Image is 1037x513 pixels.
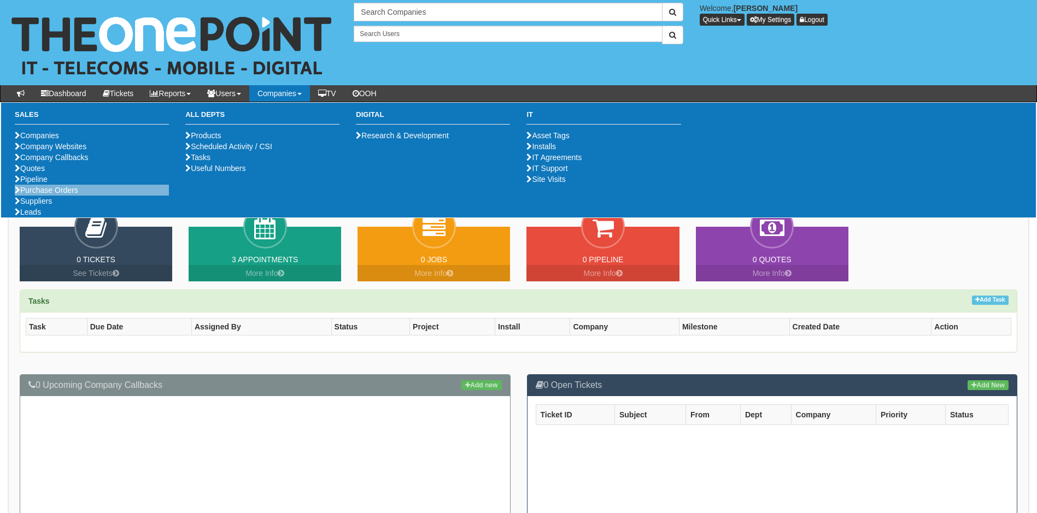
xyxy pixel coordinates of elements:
[33,85,95,102] a: Dashboard
[526,153,582,162] a: IT Agreements
[28,297,50,305] strong: Tasks
[310,85,344,102] a: TV
[191,319,331,335] th: Assigned By
[740,404,791,424] th: Dept
[410,319,495,335] th: Project
[791,404,876,424] th: Company
[142,85,199,102] a: Reports
[461,380,501,390] a: Add new
[344,85,385,102] a: OOH
[700,14,745,26] button: Quick Links
[15,197,52,205] a: Suppliers
[15,142,86,151] a: Company Websites
[526,111,681,125] h3: IT
[876,404,945,424] th: Priority
[679,319,789,335] th: Milestone
[692,3,1037,26] div: Welcome,
[931,319,1011,335] th: Action
[526,164,567,173] a: IT Support
[15,186,78,194] a: Purchase Orders
[356,111,510,125] h3: Digital
[734,4,798,13] b: [PERSON_NAME]
[945,404,1008,424] th: Status
[185,131,221,140] a: Products
[747,14,795,26] a: My Settings
[753,255,792,264] a: 0 Quotes
[358,265,510,281] a: More Info
[249,85,310,102] a: Companies
[972,296,1009,305] a: Add Task
[789,319,931,335] th: Created Date
[526,265,679,281] a: More Info
[185,153,210,162] a: Tasks
[495,319,570,335] th: Install
[614,404,686,424] th: Subject
[185,111,339,125] h3: All Depts
[232,255,298,264] a: 3 Appointments
[28,380,502,390] h3: 0 Upcoming Company Callbacks
[77,255,115,264] a: 0 Tickets
[686,404,740,424] th: From
[20,265,172,281] a: See Tickets
[95,85,142,102] a: Tickets
[526,131,569,140] a: Asset Tags
[526,175,565,184] a: Site Visits
[331,319,410,335] th: Status
[696,265,848,281] a: More Info
[796,14,828,26] a: Logout
[354,3,662,21] input: Search Companies
[536,404,614,424] th: Ticket ID
[15,164,45,173] a: Quotes
[583,255,624,264] a: 0 Pipeline
[199,85,249,102] a: Users
[15,175,48,184] a: Pipeline
[15,131,59,140] a: Companies
[354,26,662,42] input: Search Users
[87,319,191,335] th: Due Date
[536,380,1009,390] h3: 0 Open Tickets
[421,255,447,264] a: 0 Jobs
[968,380,1009,390] a: Add New
[185,142,272,151] a: Scheduled Activity / CSI
[15,111,169,125] h3: Sales
[570,319,679,335] th: Company
[26,319,87,335] th: Task
[185,164,245,173] a: Useful Numbers
[15,208,41,216] a: Leads
[15,153,89,162] a: Company Callbacks
[356,131,449,140] a: Research & Development
[526,142,556,151] a: Installs
[189,265,341,281] a: More Info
